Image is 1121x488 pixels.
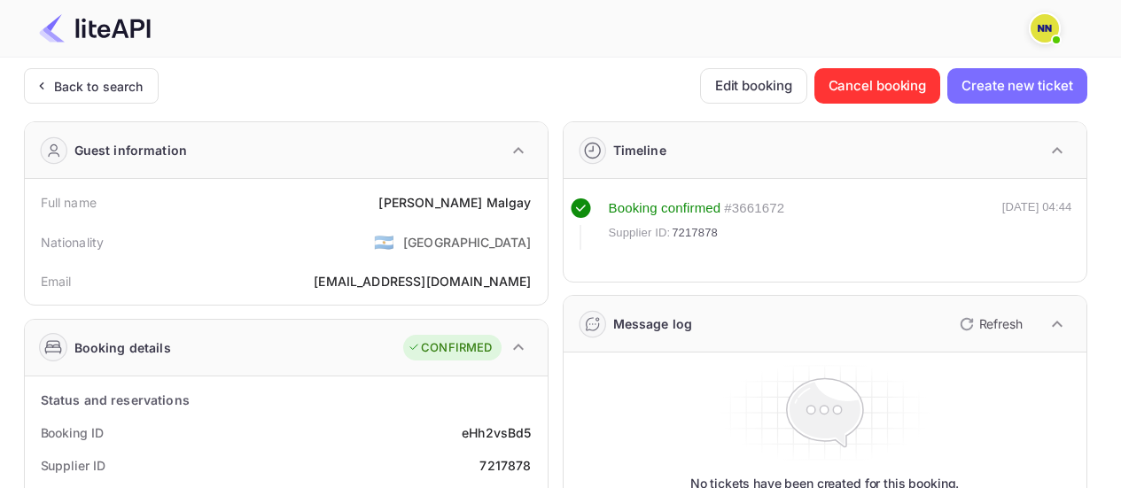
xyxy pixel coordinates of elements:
div: CONFIRMED [408,339,492,357]
div: [EMAIL_ADDRESS][DOMAIN_NAME] [314,272,531,290]
img: LiteAPI Logo [39,14,151,43]
div: [DATE] 04:44 [1002,198,1072,250]
div: Guest information [74,141,188,159]
div: 7217878 [479,456,531,475]
div: Booking ID [41,423,104,442]
button: Refresh [949,310,1030,338]
p: Refresh [979,314,1023,333]
button: Edit booking [700,68,807,104]
button: Create new ticket [947,68,1086,104]
div: Back to search [54,77,144,96]
div: [GEOGRAPHIC_DATA] [403,233,532,252]
div: Supplier ID [41,456,105,475]
span: 7217878 [672,224,718,242]
div: Nationality [41,233,105,252]
div: eHh2vsBd5 [462,423,531,442]
div: Status and reservations [41,391,190,409]
div: [PERSON_NAME] Malgay [378,193,531,212]
span: United States [374,226,394,258]
div: # 3661672 [724,198,784,219]
div: Full name [41,193,97,212]
img: N/A N/A [1031,14,1059,43]
div: Booking details [74,338,171,357]
div: Booking confirmed [609,198,721,219]
button: Cancel booking [814,68,941,104]
div: Email [41,272,72,290]
span: Supplier ID: [609,224,671,242]
div: Message log [613,314,693,333]
div: Timeline [613,141,666,159]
